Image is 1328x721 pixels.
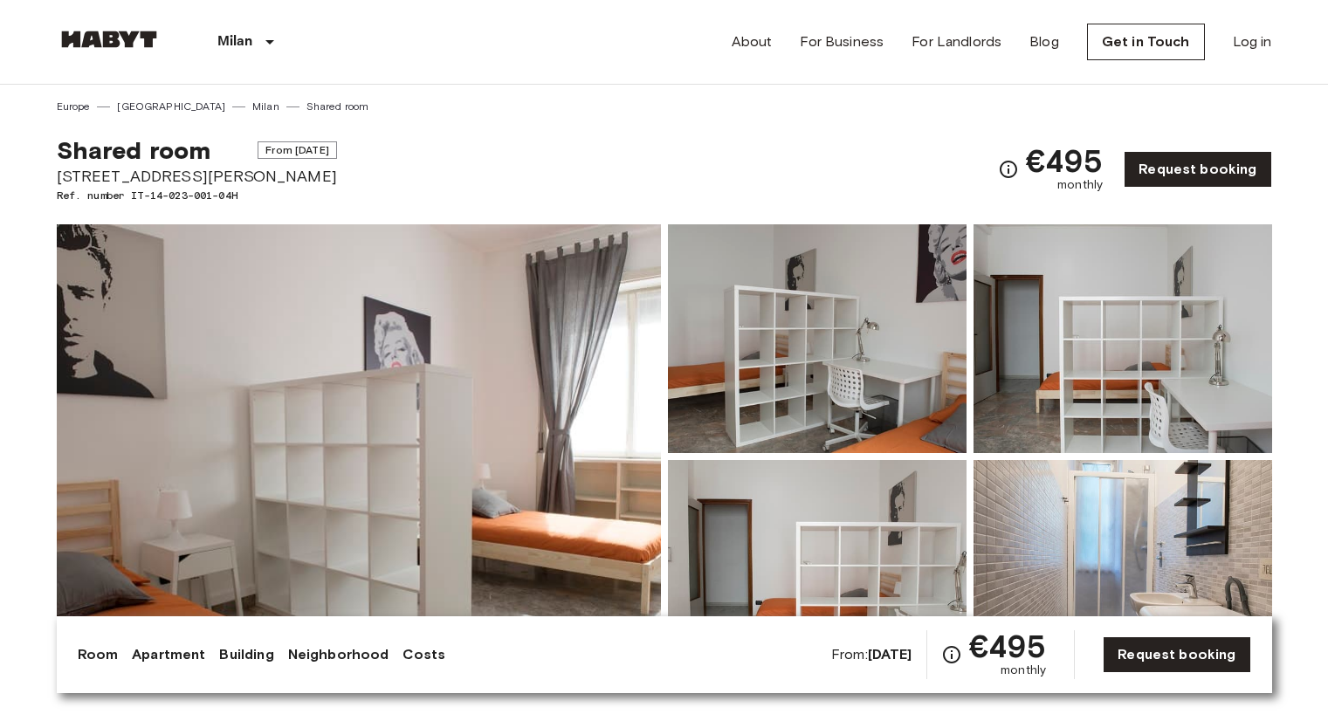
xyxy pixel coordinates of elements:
[732,31,773,52] a: About
[57,224,661,689] img: Marketing picture of unit IT-14-023-001-04H
[78,644,119,665] a: Room
[1124,151,1271,188] a: Request booking
[831,645,912,664] span: From:
[258,141,337,159] span: From [DATE]
[1103,636,1250,673] a: Request booking
[217,31,253,52] p: Milan
[57,135,211,165] span: Shared room
[57,165,337,188] span: [STREET_ADDRESS][PERSON_NAME]
[252,99,279,114] a: Milan
[57,188,337,203] span: Ref. number IT-14-023-001-04H
[219,644,273,665] a: Building
[403,644,445,665] a: Costs
[1087,24,1205,60] a: Get in Touch
[668,460,967,689] img: Picture of unit IT-14-023-001-04H
[288,644,389,665] a: Neighborhood
[868,646,912,663] b: [DATE]
[974,460,1272,689] img: Picture of unit IT-14-023-001-04H
[1026,145,1104,176] span: €495
[57,31,162,48] img: Habyt
[1001,662,1046,679] span: monthly
[306,99,369,114] a: Shared room
[117,99,225,114] a: [GEOGRAPHIC_DATA]
[941,644,962,665] svg: Check cost overview for full price breakdown. Please note that discounts apply to new joiners onl...
[800,31,884,52] a: For Business
[57,99,91,114] a: Europe
[912,31,1001,52] a: For Landlords
[132,644,205,665] a: Apartment
[668,224,967,453] img: Picture of unit IT-14-023-001-04H
[1057,176,1103,194] span: monthly
[1233,31,1272,52] a: Log in
[974,224,1272,453] img: Picture of unit IT-14-023-001-04H
[1029,31,1059,52] a: Blog
[998,159,1019,180] svg: Check cost overview for full price breakdown. Please note that discounts apply to new joiners onl...
[969,630,1047,662] span: €495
